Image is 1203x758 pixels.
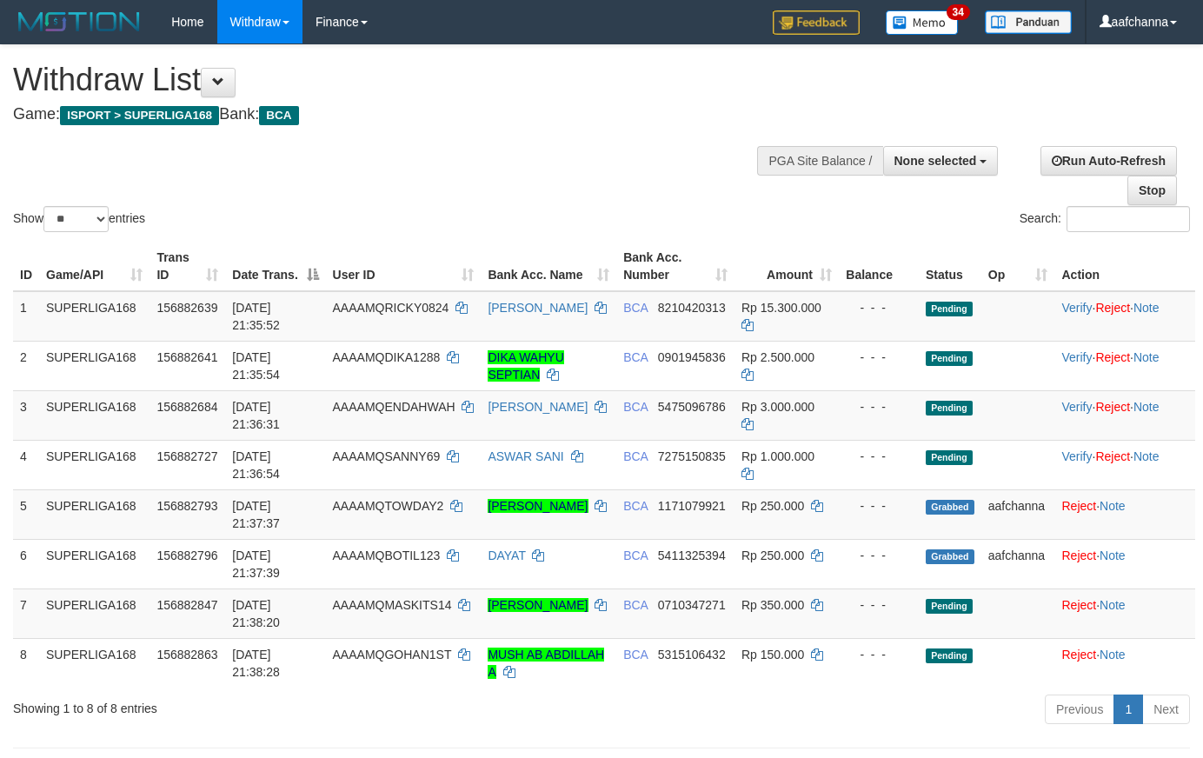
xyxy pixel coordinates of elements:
a: Reject [1095,400,1130,414]
span: Rp 2.500.000 [741,350,814,364]
span: BCA [623,449,648,463]
td: 6 [13,539,39,588]
a: Verify [1061,350,1092,364]
span: [DATE] 21:38:20 [232,598,280,629]
a: Stop [1127,176,1177,205]
span: Rp 15.300.000 [741,301,821,315]
span: BCA [623,301,648,315]
td: SUPERLIGA168 [39,291,150,342]
span: AAAAMQSANNY69 [333,449,441,463]
span: Pending [926,648,973,663]
span: Copy 8210420313 to clipboard [658,301,726,315]
span: Rp 3.000.000 [741,400,814,414]
span: Rp 250.000 [741,499,804,513]
td: 1 [13,291,39,342]
div: - - - [846,349,912,366]
span: Copy 1171079921 to clipboard [658,499,726,513]
span: Pending [926,450,973,465]
span: [DATE] 21:37:39 [232,549,280,580]
span: 34 [947,4,970,20]
a: [PERSON_NAME] [488,400,588,414]
a: Note [1100,549,1126,562]
td: SUPERLIGA168 [39,638,150,688]
td: · [1054,489,1195,539]
td: · · [1054,341,1195,390]
span: BCA [623,598,648,612]
span: [DATE] 21:35:54 [232,350,280,382]
td: SUPERLIGA168 [39,440,150,489]
h1: Withdraw List [13,63,785,97]
span: Pending [926,599,973,614]
td: · [1054,588,1195,638]
a: DIKA WAHYU SEPTIAN [488,350,563,382]
span: 156882639 [156,301,217,315]
span: AAAAMQGOHAN1ST [333,648,452,662]
a: Reject [1061,549,1096,562]
span: BCA [623,648,648,662]
span: Copy 5315106432 to clipboard [658,648,726,662]
td: SUPERLIGA168 [39,489,150,539]
a: Note [1133,449,1160,463]
span: 156882641 [156,350,217,364]
span: Pending [926,302,973,316]
span: Grabbed [926,549,974,564]
span: Rp 250.000 [741,549,804,562]
input: Search: [1067,206,1190,232]
span: Copy 0710347271 to clipboard [658,598,726,612]
a: Reject [1095,301,1130,315]
div: - - - [846,596,912,614]
a: MUSH AB ABDILLAH A [488,648,604,679]
span: [DATE] 21:37:37 [232,499,280,530]
a: ASWAR SANI [488,449,563,463]
span: BCA [623,400,648,414]
a: Note [1100,648,1126,662]
span: AAAAMQDIKA1288 [333,350,441,364]
a: Reject [1061,499,1096,513]
img: Feedback.jpg [773,10,860,35]
div: Showing 1 to 8 of 8 entries [13,693,489,717]
td: SUPERLIGA168 [39,341,150,390]
span: ISPORT > SUPERLIGA168 [60,106,219,125]
span: [DATE] 21:38:28 [232,648,280,679]
td: aafchanna [981,489,1055,539]
td: SUPERLIGA168 [39,539,150,588]
a: Reject [1095,449,1130,463]
span: 156882727 [156,449,217,463]
td: · [1054,638,1195,688]
td: · [1054,539,1195,588]
span: Rp 1.000.000 [741,449,814,463]
img: MOTION_logo.png [13,9,145,35]
a: [PERSON_NAME] [488,301,588,315]
span: 156882684 [156,400,217,414]
span: [DATE] 21:36:31 [232,400,280,431]
div: - - - [846,497,912,515]
span: BCA [623,499,648,513]
h4: Game: Bank: [13,106,785,123]
a: Note [1133,350,1160,364]
span: BCA [259,106,298,125]
a: Reject [1061,648,1096,662]
select: Showentries [43,206,109,232]
a: [PERSON_NAME] [488,598,588,612]
a: Run Auto-Refresh [1040,146,1177,176]
td: aafchanna [981,539,1055,588]
span: [DATE] 21:35:52 [232,301,280,332]
img: Button%20Memo.svg [886,10,959,35]
a: Previous [1045,695,1114,724]
a: DAYAT [488,549,525,562]
div: PGA Site Balance / [757,146,882,176]
a: Note [1100,598,1126,612]
span: 156882793 [156,499,217,513]
th: Amount: activate to sort column ascending [734,242,839,291]
span: 156882796 [156,549,217,562]
th: Bank Acc. Number: activate to sort column ascending [616,242,734,291]
span: Rp 350.000 [741,598,804,612]
a: Note [1133,301,1160,315]
a: Verify [1061,400,1092,414]
span: Pending [926,351,973,366]
span: AAAAMQENDAHWAH [333,400,455,414]
span: AAAAMQRICKY0824 [333,301,449,315]
label: Show entries [13,206,145,232]
th: Game/API: activate to sort column ascending [39,242,150,291]
th: Status [919,242,981,291]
